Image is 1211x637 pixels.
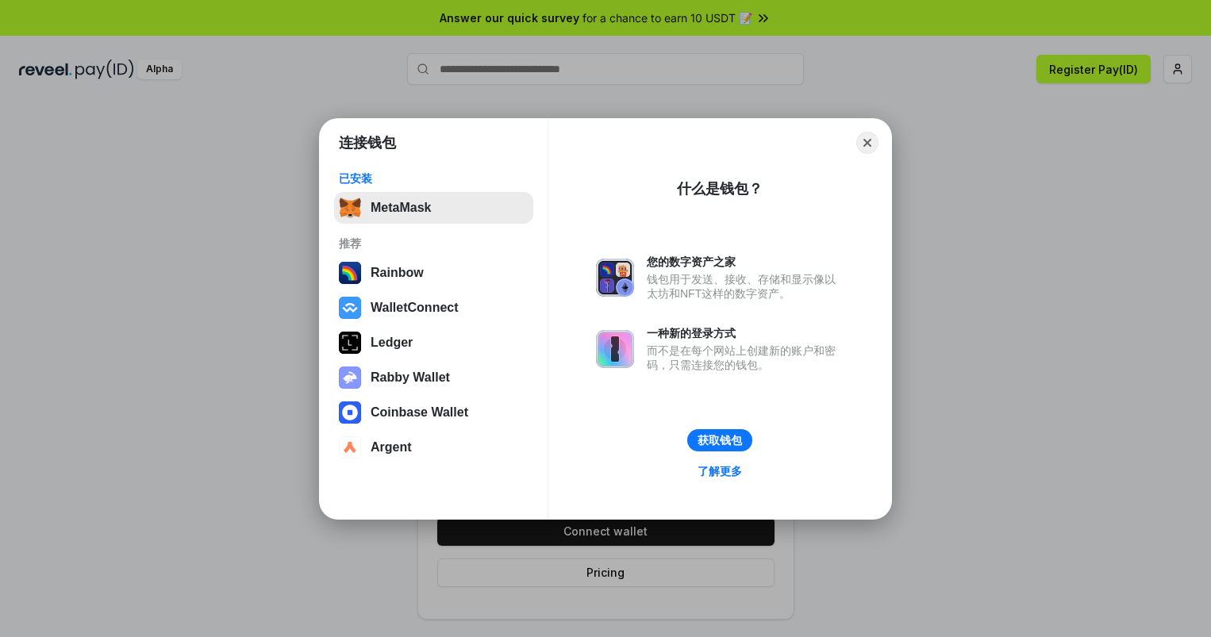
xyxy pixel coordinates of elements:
button: 获取钱包 [687,429,752,451]
img: svg+xml,%3Csvg%20xmlns%3D%22http%3A%2F%2Fwww.w3.org%2F2000%2Fsvg%22%20fill%3D%22none%22%20viewBox... [596,330,634,368]
div: 推荐 [339,236,529,251]
button: Argent [334,432,533,463]
div: 一种新的登录方式 [647,326,844,340]
img: svg+xml,%3Csvg%20fill%3D%22none%22%20height%3D%2233%22%20viewBox%3D%220%200%2035%2033%22%20width%... [339,197,361,219]
img: svg+xml,%3Csvg%20width%3D%2228%22%20height%3D%2228%22%20viewBox%3D%220%200%2028%2028%22%20fill%3D... [339,401,361,424]
div: Argent [371,440,412,455]
div: 已安装 [339,171,529,186]
div: WalletConnect [371,301,459,315]
img: svg+xml,%3Csvg%20xmlns%3D%22http%3A%2F%2Fwww.w3.org%2F2000%2Fsvg%22%20fill%3D%22none%22%20viewBox... [339,366,361,389]
div: MetaMask [371,201,431,215]
div: 钱包用于发送、接收、存储和显示像以太坊和NFT这样的数字资产。 [647,272,844,301]
div: Rainbow [371,266,424,280]
div: Rabby Wallet [371,370,450,385]
div: Ledger [371,336,413,350]
img: svg+xml,%3Csvg%20width%3D%2228%22%20height%3D%2228%22%20viewBox%3D%220%200%2028%2028%22%20fill%3D... [339,297,361,319]
div: Coinbase Wallet [371,405,468,420]
button: MetaMask [334,192,533,224]
button: Rainbow [334,257,533,289]
button: Rabby Wallet [334,362,533,393]
img: svg+xml,%3Csvg%20width%3D%22120%22%20height%3D%22120%22%20viewBox%3D%220%200%20120%20120%22%20fil... [339,262,361,284]
h1: 连接钱包 [339,133,396,152]
button: Close [856,132,878,154]
div: 您的数字资产之家 [647,255,844,269]
img: svg+xml,%3Csvg%20xmlns%3D%22http%3A%2F%2Fwww.w3.org%2F2000%2Fsvg%22%20fill%3D%22none%22%20viewBox... [596,259,634,297]
a: 了解更多 [688,461,752,482]
div: 获取钱包 [698,433,742,447]
div: 而不是在每个网站上创建新的账户和密码，只需连接您的钱包。 [647,343,844,372]
img: svg+xml,%3Csvg%20xmlns%3D%22http%3A%2F%2Fwww.w3.org%2F2000%2Fsvg%22%20width%3D%2228%22%20height%3... [339,332,361,354]
div: 什么是钱包？ [677,179,763,198]
button: Ledger [334,327,533,359]
button: WalletConnect [334,292,533,324]
img: svg+xml,%3Csvg%20width%3D%2228%22%20height%3D%2228%22%20viewBox%3D%220%200%2028%2028%22%20fill%3D... [339,436,361,459]
div: 了解更多 [698,464,742,478]
button: Coinbase Wallet [334,397,533,428]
